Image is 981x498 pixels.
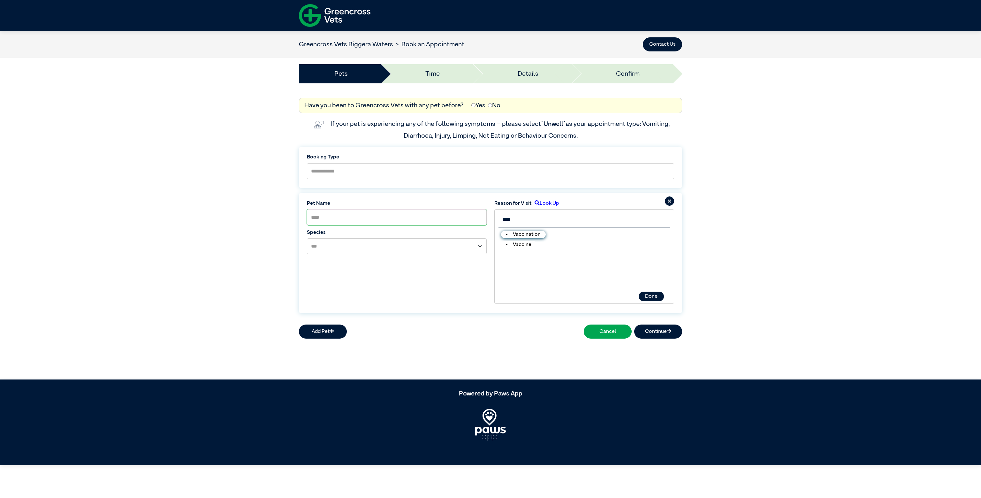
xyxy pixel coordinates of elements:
[299,41,393,48] a: Greencross Vets Biggera Waters
[471,103,475,107] input: Yes
[299,325,347,339] button: Add Pet
[639,292,664,301] button: Done
[634,325,682,339] button: Continue
[307,153,674,161] label: Booking Type
[393,40,464,49] li: Book an Appointment
[643,37,682,51] button: Contact Us
[541,121,566,127] span: “Unwell”
[475,409,506,441] img: PawsApp
[494,200,532,207] label: Reason for Visit
[584,325,632,339] button: Cancel
[331,121,671,139] label: If your pet is experiencing any of the following symptoms – please select as your appointment typ...
[304,101,464,110] label: Have you been to Greencross Vets with any pet before?
[299,40,464,49] nav: breadcrumb
[532,200,559,207] label: Look Up
[334,69,348,79] a: Pets
[307,200,487,207] label: Pet Name
[471,101,485,110] label: Yes
[488,103,492,107] input: No
[307,229,487,236] label: Species
[488,101,500,110] label: No
[299,390,682,397] h5: Powered by Paws App
[299,2,370,29] img: f-logo
[501,241,536,249] li: Vaccine
[311,118,327,131] img: vet
[501,231,546,238] li: Vaccination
